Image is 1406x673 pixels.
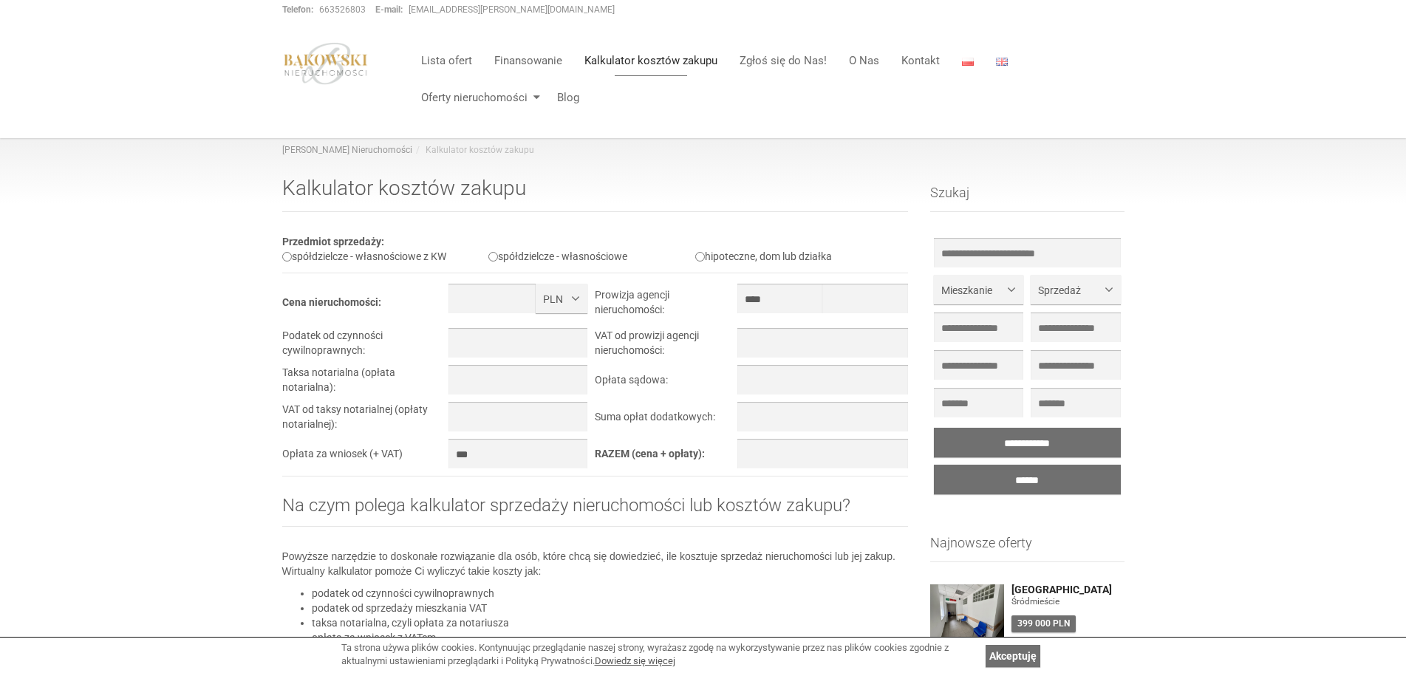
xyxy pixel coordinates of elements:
[409,4,615,15] a: [EMAIL_ADDRESS][PERSON_NAME][DOMAIN_NAME]
[282,496,909,527] h2: Na czym polega kalkulator sprzedaży nieruchomości lub kosztów zakupu?
[890,46,951,75] a: Kontakt
[312,630,909,645] li: opłata za wniosek z VATem
[595,402,737,439] td: Suma opłat dodatkowych:
[546,83,579,112] a: Blog
[341,641,978,669] div: Ta strona używa plików cookies. Kontynuując przeglądanie naszej strony, wyrażasz zgodę na wykorzy...
[695,252,705,262] input: hipoteczne, dom lub działka
[282,4,313,15] strong: Telefon:
[595,448,705,460] b: RAZEM (cena + opłaty):
[282,439,449,476] td: Opłata za wniosek (+ VAT)
[930,185,1125,212] h3: Szukaj
[282,402,449,439] td: VAT od taksy notarialnej (opłaty notarialnej):
[319,4,366,15] a: 663526803
[986,645,1040,667] a: Akceptuję
[941,283,1005,298] span: Mieszkanie
[1011,615,1076,632] div: 399 000 PLN
[488,250,627,262] label: spółdzielcze - własnościowe
[410,46,483,75] a: Lista ofert
[1031,275,1120,304] button: Sprzedaż
[996,58,1008,66] img: English
[695,250,832,262] label: hipoteczne, dom lub działka
[312,615,909,630] li: taksa notarialna, czyli opłata za notariusza
[312,601,909,615] li: podatek od sprzedaży mieszkania VAT
[282,328,449,365] td: Podatek od czynności cywilnoprawnych:
[282,252,292,262] input: spółdzielcze - własnościowe z KW
[483,46,573,75] a: Finansowanie
[962,58,974,66] img: Polski
[930,536,1125,562] h3: Najnowsze oferty
[543,292,569,307] span: PLN
[595,655,675,666] a: Dowiedz się więcej
[312,586,909,601] li: podatek od czynności cywilnoprawnych
[595,328,737,365] td: VAT od prowizji agencji nieruchomości:
[375,4,403,15] strong: E-mail:
[410,83,546,112] a: Oferty nieruchomości
[282,145,412,155] a: [PERSON_NAME] Nieruchomości
[1038,283,1102,298] span: Sprzedaż
[282,236,384,247] b: Przedmiot sprzedaży:
[282,250,446,262] label: spółdzielcze - własnościowe z KW
[488,252,498,262] input: spółdzielcze - własnościowe
[595,365,737,402] td: Opłata sądowa:
[1011,595,1125,608] figure: Śródmieście
[573,46,728,75] a: Kalkulator kosztów zakupu
[838,46,890,75] a: O Nas
[282,296,381,308] b: Cena nieruchomości:
[1011,584,1125,595] a: [GEOGRAPHIC_DATA]
[595,284,737,328] td: Prowizja agencji nieruchomości:
[536,284,587,313] button: PLN
[282,365,449,402] td: Taksa notarialna (opłata notarialna):
[282,177,909,212] h1: Kalkulator kosztów zakupu
[728,46,838,75] a: Zgłoś się do Nas!
[934,275,1023,304] button: Mieszkanie
[282,549,909,578] p: Powyższe narzędzie to doskonałe rozwiązanie dla osób, które chcą się dowiedzieć, ile kosztuje spr...
[412,144,534,157] li: Kalkulator kosztów zakupu
[282,42,369,85] img: logo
